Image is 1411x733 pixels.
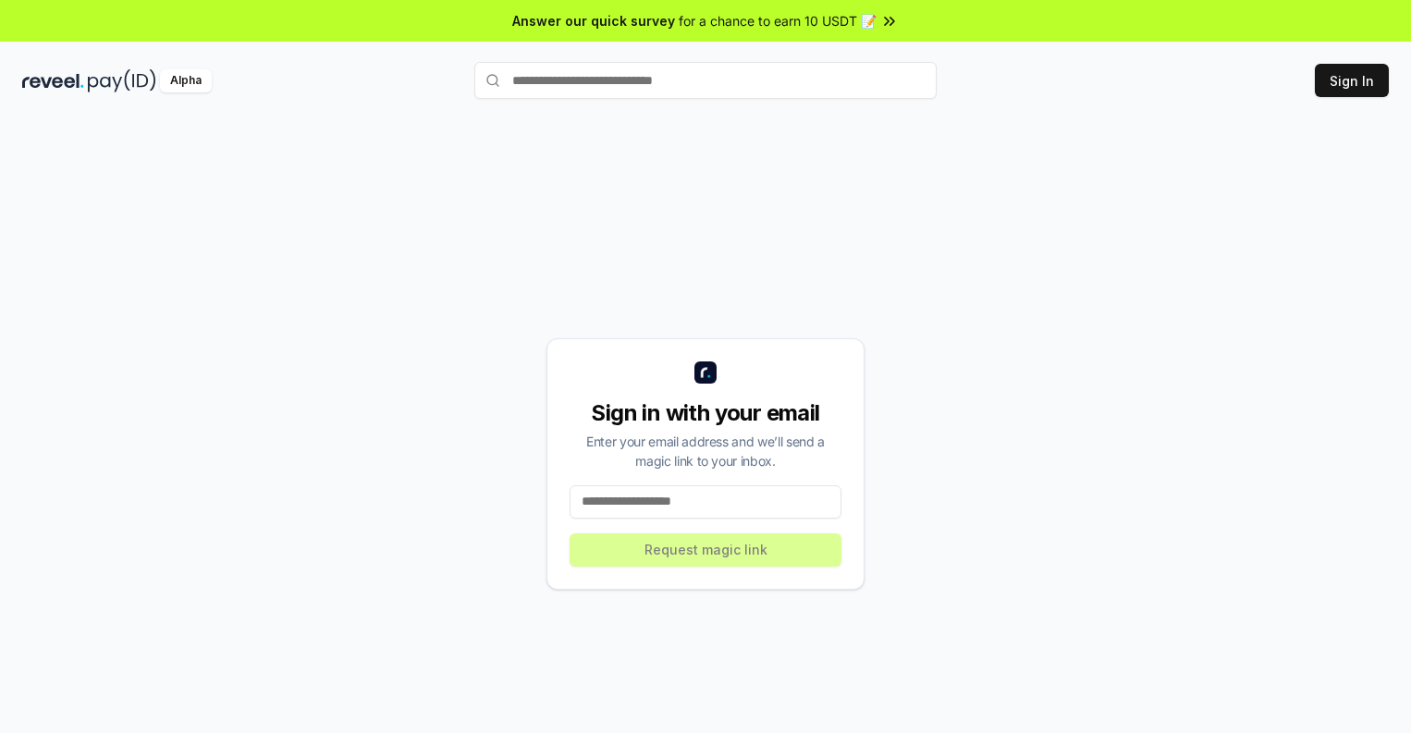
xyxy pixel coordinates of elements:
[512,11,675,31] span: Answer our quick survey
[1315,64,1389,97] button: Sign In
[694,361,717,384] img: logo_small
[160,69,212,92] div: Alpha
[570,432,841,470] div: Enter your email address and we’ll send a magic link to your inbox.
[570,398,841,428] div: Sign in with your email
[679,11,877,31] span: for a chance to earn 10 USDT 📝
[88,69,156,92] img: pay_id
[22,69,84,92] img: reveel_dark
